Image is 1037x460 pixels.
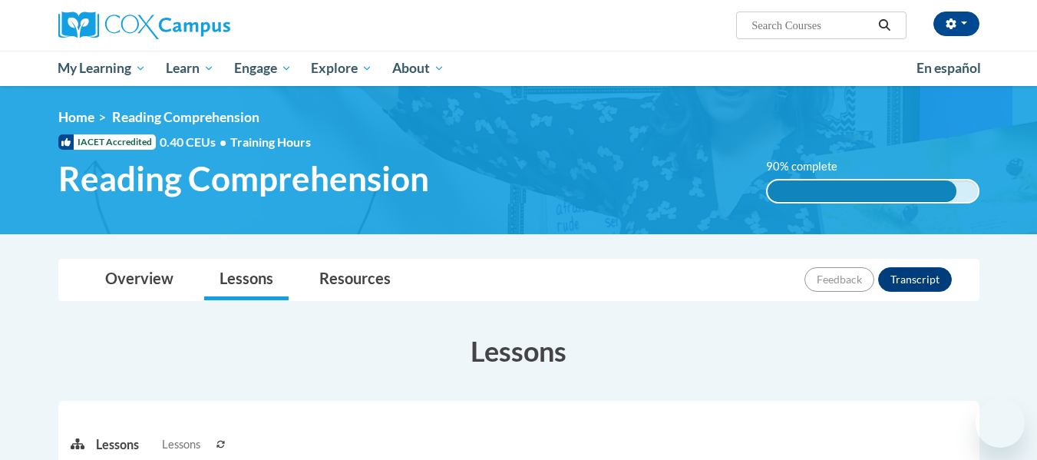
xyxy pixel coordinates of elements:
[873,16,896,35] button: Search
[35,51,1002,86] div: Main menu
[58,12,230,39] img: Cox Campus
[48,51,157,86] a: My Learning
[58,12,350,39] a: Cox Campus
[204,260,289,300] a: Lessons
[392,59,444,78] span: About
[58,109,94,125] a: Home
[304,260,406,300] a: Resources
[224,51,302,86] a: Engage
[96,436,139,453] p: Lessons
[58,332,979,370] h3: Lessons
[768,180,956,202] div: 90% complete
[750,16,873,35] input: Search Courses
[234,59,292,78] span: Engage
[933,12,979,36] button: Account Settings
[766,158,854,175] label: 90% complete
[90,260,189,300] a: Overview
[907,52,991,84] a: En español
[58,158,429,199] span: Reading Comprehension
[112,109,259,125] span: Reading Comprehension
[311,59,372,78] span: Explore
[166,59,214,78] span: Learn
[58,134,156,150] span: IACET Accredited
[804,267,874,292] button: Feedback
[156,51,224,86] a: Learn
[230,134,311,149] span: Training Hours
[162,436,200,453] span: Lessons
[220,134,226,149] span: •
[58,59,146,78] span: My Learning
[976,399,1025,448] iframe: Button to launch messaging window
[916,60,981,76] span: En español
[382,51,454,86] a: About
[878,267,952,292] button: Transcript
[160,134,230,151] span: 0.40 CEUs
[301,51,382,86] a: Explore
